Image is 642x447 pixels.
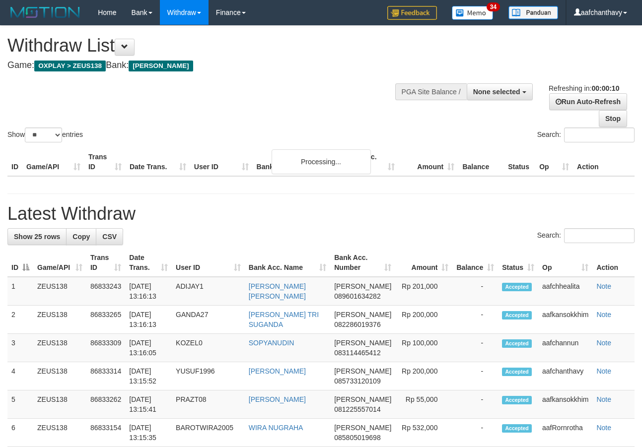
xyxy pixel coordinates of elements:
span: 34 [487,2,500,11]
td: 86833154 [86,419,125,447]
th: Date Trans.: activate to sort column ascending [125,249,172,277]
th: ID [7,148,22,176]
td: aafchannun [538,334,592,362]
td: - [452,362,498,390]
td: ZEUS138 [33,390,86,419]
td: GANDA27 [172,306,245,334]
span: Copy 081225557014 to clipboard [334,405,380,413]
a: [PERSON_NAME] [PERSON_NAME] [249,282,306,300]
td: aafkansokkhim [538,390,592,419]
td: aafkansokkhim [538,306,592,334]
th: User ID [190,148,253,176]
span: Copy 085733120109 to clipboard [334,377,380,385]
th: User ID: activate to sort column ascending [172,249,245,277]
a: Show 25 rows [7,228,67,245]
th: Game/API [22,148,84,176]
th: Action [592,249,635,277]
td: 86833265 [86,306,125,334]
th: Bank Acc. Name [253,148,340,176]
span: [PERSON_NAME] [129,61,193,71]
td: 5 [7,390,33,419]
td: YUSUF1996 [172,362,245,390]
td: ZEUS138 [33,306,86,334]
td: ZEUS138 [33,277,86,306]
th: Date Trans. [126,148,190,176]
td: 86833243 [86,277,125,306]
th: Trans ID [84,148,126,176]
label: Search: [537,228,635,243]
span: Accepted [502,339,532,348]
td: [DATE] 13:16:13 [125,306,172,334]
td: Rp 200,000 [395,362,452,390]
img: Button%20Memo.svg [452,6,494,20]
span: [PERSON_NAME] [334,282,391,290]
th: Status: activate to sort column ascending [498,249,538,277]
img: Feedback.jpg [387,6,437,20]
select: Showentries [25,128,62,142]
td: 86833262 [86,390,125,419]
td: - [452,390,498,419]
td: 6 [7,419,33,447]
span: [PERSON_NAME] [334,367,391,375]
td: Rp 100,000 [395,334,452,362]
td: Rp 532,000 [395,419,452,447]
input: Search: [564,128,635,142]
td: - [452,277,498,306]
th: Game/API: activate to sort column ascending [33,249,86,277]
input: Search: [564,228,635,243]
th: Action [573,148,635,176]
th: Status [504,148,535,176]
th: Bank Acc. Number [339,148,399,176]
span: None selected [473,88,520,96]
button: None selected [467,83,533,100]
td: 86833314 [86,362,125,390]
td: aafRornrotha [538,419,592,447]
span: Accepted [502,283,532,291]
h1: Latest Withdraw [7,204,635,224]
td: - [452,334,498,362]
span: [PERSON_NAME] [334,424,391,432]
a: SOPYANUDIN [249,339,294,347]
td: [DATE] 13:16:05 [125,334,172,362]
span: Accepted [502,311,532,319]
td: 86833309 [86,334,125,362]
h1: Withdraw List [7,36,418,56]
td: - [452,306,498,334]
a: Note [596,395,611,403]
span: Accepted [502,396,532,404]
span: Copy [72,233,90,241]
td: - [452,419,498,447]
th: Bank Acc. Name: activate to sort column ascending [245,249,330,277]
th: Trans ID: activate to sort column ascending [86,249,125,277]
img: panduan.png [508,6,558,19]
td: Rp 55,000 [395,390,452,419]
label: Search: [537,128,635,142]
a: Note [596,367,611,375]
a: [PERSON_NAME] TRI SUGANDA [249,311,319,328]
span: Copy 083114465412 to clipboard [334,349,380,357]
span: Refreshing in: [549,84,619,92]
th: Balance [458,148,504,176]
td: ADIJAY1 [172,277,245,306]
td: [DATE] 13:15:35 [125,419,172,447]
span: Accepted [502,368,532,376]
th: Bank Acc. Number: activate to sort column ascending [330,249,395,277]
td: KOZEL0 [172,334,245,362]
a: Note [596,311,611,319]
span: [PERSON_NAME] [334,395,391,403]
span: OXPLAY > ZEUS138 [34,61,106,71]
h4: Game: Bank: [7,61,418,70]
a: Stop [599,110,627,127]
div: Processing... [272,149,371,174]
a: Run Auto-Refresh [549,93,627,110]
a: Note [596,339,611,347]
th: Balance: activate to sort column ascending [452,249,498,277]
span: Copy 089601634282 to clipboard [334,292,380,300]
a: CSV [96,228,123,245]
td: aafchanthavy [538,362,592,390]
td: ZEUS138 [33,334,86,362]
th: Op: activate to sort column ascending [538,249,592,277]
td: [DATE] 13:15:52 [125,362,172,390]
div: PGA Site Balance / [395,83,467,100]
td: 3 [7,334,33,362]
